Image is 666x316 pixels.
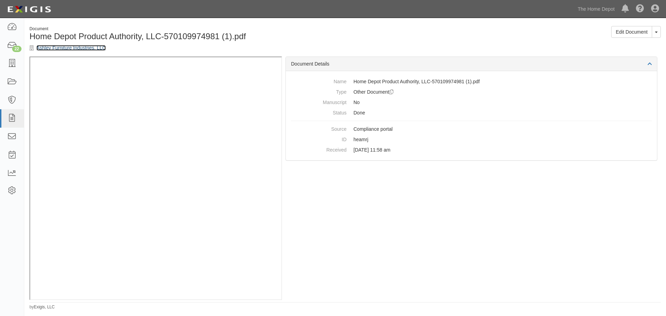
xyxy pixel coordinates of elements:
[29,304,55,310] small: by
[291,145,347,153] dt: Received
[291,134,347,143] dt: ID
[389,90,393,95] i: Duplicate
[291,124,652,134] dd: Compliance portal
[636,5,644,13] i: Help Center - Complianz
[291,87,347,95] dt: Type
[29,26,340,32] div: Document
[12,46,22,52] div: 22
[574,2,618,16] a: The Home Depot
[291,97,652,108] dd: No
[611,26,652,38] a: Edit Document
[291,97,347,106] dt: Manuscript
[291,87,652,97] dd: Other Document
[291,76,652,87] dd: Home Depot Product Authority, LLC-570109974981 (1).pdf
[36,45,106,51] a: Ashley Furniture Industries, LLC
[291,76,347,85] dt: Name
[286,57,657,71] div: Document Details
[291,108,652,118] dd: Done
[291,108,347,116] dt: Status
[29,32,340,41] h1: Home Depot Product Authority, LLC-570109974981 (1).pdf
[291,124,347,133] dt: Source
[291,145,652,155] dd: [DATE] 11:58 am
[291,134,652,145] dd: heamrj
[5,3,53,16] img: logo-5460c22ac91f19d4615b14bd174203de0afe785f0fc80cf4dbbc73dc1793850b.png
[34,305,55,309] a: Exigis, LLC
